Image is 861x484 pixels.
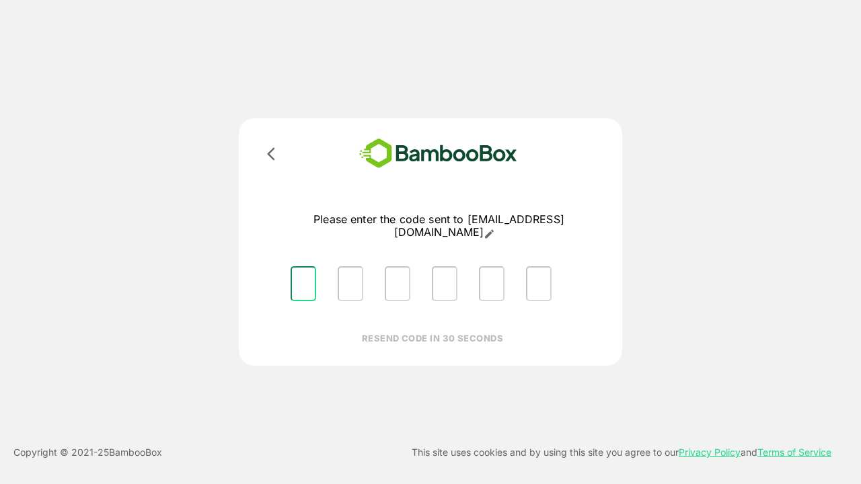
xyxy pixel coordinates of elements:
a: Privacy Policy [679,446,741,458]
input: Please enter OTP character 4 [432,266,457,301]
input: Please enter OTP character 6 [526,266,552,301]
input: Please enter OTP character 3 [385,266,410,301]
input: Please enter OTP character 1 [291,266,316,301]
input: Please enter OTP character 5 [479,266,504,301]
p: Please enter the code sent to [EMAIL_ADDRESS][DOMAIN_NAME] [280,213,598,239]
input: Please enter OTP character 2 [338,266,363,301]
img: bamboobox [340,134,537,173]
p: This site uses cookies and by using this site you agree to our and [412,444,831,460]
a: Terms of Service [757,446,831,458]
p: Copyright © 2021- 25 BambooBox [13,444,162,460]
